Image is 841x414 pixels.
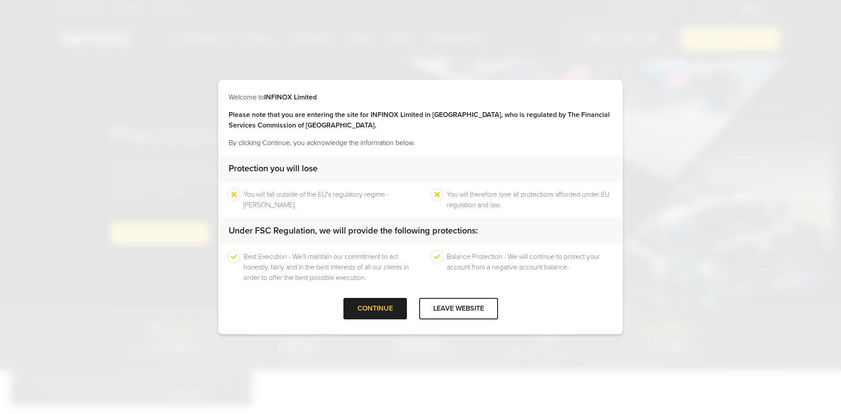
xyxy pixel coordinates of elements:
div: LEAVE WEBSITE [419,298,498,319]
li: Best Execution - We’ll maintain our commitment to act honestly, fairly and in the best interests ... [244,251,409,283]
div: CONTINUE [343,298,407,319]
li: You will fall outside of the EU's regulatory regime - [PERSON_NAME]. [244,189,409,210]
li: Balance Protection - We will continue to protect your account from a negative account balance. [447,251,612,283]
strong: INFINOX Limited [264,93,317,102]
li: You will therefore lose all protections afforded under EU regulation and law. [447,189,612,210]
p: Welcome to [229,92,612,103]
p: By clicking Continue, you acknowledge the information below. [229,138,612,148]
strong: Please note that you are entering the site for INFINOX Limited in [GEOGRAPHIC_DATA], who is regul... [229,110,610,130]
strong: Protection you will lose [229,163,318,174]
strong: Under FSC Regulation, we will provide the following protections: [229,226,478,236]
